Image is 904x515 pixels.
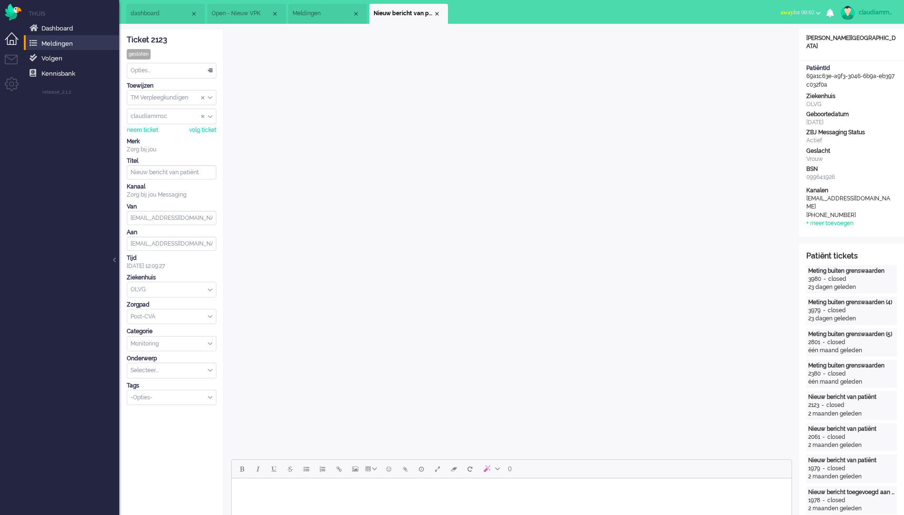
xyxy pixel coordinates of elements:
a: Dashboard menu item [28,23,119,33]
div: [EMAIL_ADDRESS][DOMAIN_NAME] [806,195,892,211]
li: Dashboard [126,4,205,24]
li: notification [288,4,367,24]
div: Ziekenhuis [806,92,897,100]
div: Nieuw bericht van patiënt [808,393,895,401]
button: Strikethrough [282,461,298,477]
div: 099641926 [806,173,897,181]
div: [DATE] 12:09:27 [127,254,216,270]
div: Actief [806,137,897,145]
div: Geslacht [806,147,897,155]
li: awayfor 00:02 [775,3,826,24]
div: 3979 [808,307,821,315]
button: Numbered list [315,461,331,477]
div: Patiënt tickets [806,251,897,262]
div: Tags [127,382,216,390]
div: Merk [127,138,216,146]
div: - [820,465,827,473]
div: 2801 [808,338,820,347]
div: + meer toevoegen [806,219,853,228]
div: 2 maanden geleden [808,473,895,481]
div: Aan [127,228,216,237]
div: volg ticket [189,126,216,134]
div: Close tab [352,10,360,18]
div: 1979 [808,465,820,473]
div: Select Tags [127,390,216,406]
div: closed [828,307,846,315]
div: 2 maanden geleden [808,410,895,418]
button: Emoticons [381,461,397,477]
div: Tijd [127,254,216,262]
div: Ziekenhuis [127,274,216,282]
div: PatiëntId [806,64,897,72]
div: Zorg bij jou [127,146,216,154]
div: 2380 [808,370,821,378]
img: flow_omnibird.svg [5,4,21,20]
div: - [820,433,827,441]
div: Close tab [271,10,279,18]
a: Omnidesk [5,6,21,13]
a: Following [28,53,119,63]
span: release_2.1.2 [42,89,71,96]
button: Bold [234,461,250,477]
button: Insert/edit image [347,461,363,477]
a: Notifications menu item [28,38,119,49]
li: Dashboard menu [5,32,26,54]
button: 0 [504,461,516,477]
div: Toewijzen [127,82,216,90]
a: Knowledge base [28,68,119,79]
button: Clear formatting [446,461,462,477]
div: 23 dagen geleden [808,315,895,323]
div: Meting buiten grenswaarden [808,267,895,275]
span: for 00:02 [781,9,814,16]
span: Nieuw bericht van patiënt [374,10,433,18]
div: closed [828,370,846,378]
span: Meldingen [293,10,352,18]
span: Open - Nieuw VPK [212,10,271,18]
div: 3980 [808,275,821,283]
div: Meting buiten grenswaarden (5) [808,330,895,338]
li: Admin menu [5,77,26,99]
div: Kanaal [127,183,216,191]
div: één maand geleden [808,347,895,355]
span: Dashboard [41,25,73,32]
div: Meting buiten grenswaarden (4) [808,298,895,307]
div: closed [827,496,845,505]
div: [PHONE_NUMBER] [806,211,892,219]
div: closed [828,275,846,283]
div: Nieuw bericht toegevoegd aan gesprek [808,488,895,496]
div: closed [827,433,845,441]
li: View [207,4,286,24]
div: Van [127,203,216,211]
div: Close tab [433,10,441,18]
div: 2 maanden geleden [808,505,895,513]
div: closed [827,338,845,347]
div: - [821,370,828,378]
div: Vrouw [806,155,897,163]
div: neem ticket [127,126,158,134]
span: Meldingen [41,40,73,47]
button: Add attachment [397,461,413,477]
div: Titel [127,157,216,165]
div: ZBJ Messaging Status [806,129,897,137]
button: Reset content [462,461,478,477]
div: één maand geleden [808,378,895,386]
img: avatar [841,6,855,20]
div: BSN [806,165,897,173]
span: Volgen [41,55,62,62]
div: Close tab [190,10,198,18]
button: Table [363,461,381,477]
div: [PERSON_NAME][GEOGRAPHIC_DATA] [799,34,904,50]
div: 69a1c63e-a9f3-3046-6b9a-eb397c032f0a [799,64,904,89]
button: Bullet list [298,461,315,477]
button: AI [478,461,504,477]
li: 2123 [369,4,448,24]
div: 2 maanden geleden [808,441,895,449]
div: - [820,496,827,505]
span: Kennisbank [41,70,75,77]
div: [DATE] [806,119,897,127]
div: OLVG [806,100,897,109]
div: - [820,338,827,347]
button: Fullscreen [429,461,446,477]
div: 2123 [808,401,819,409]
div: Kanalen [806,187,897,195]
